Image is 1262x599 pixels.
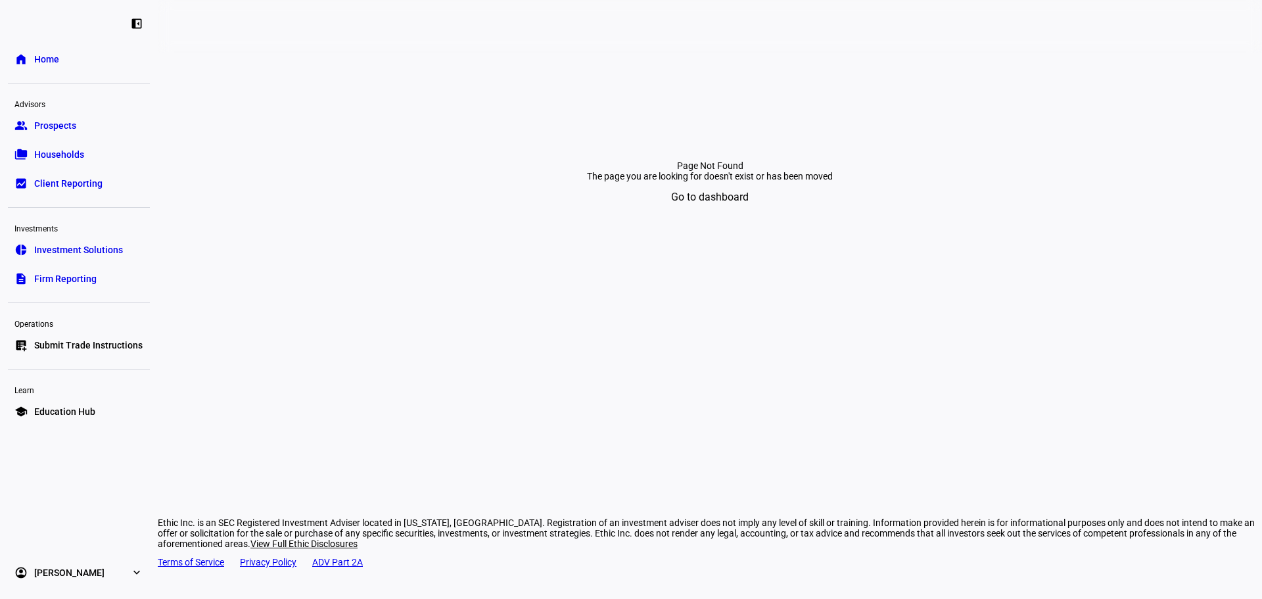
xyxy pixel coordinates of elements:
div: Page Not Found [174,160,1246,171]
eth-mat-symbol: group [14,119,28,132]
a: Terms of Service [158,557,224,567]
span: [PERSON_NAME] [34,566,105,579]
eth-mat-symbol: pie_chart [14,243,28,256]
span: Submit Trade Instructions [34,339,143,352]
span: Firm Reporting [34,272,97,285]
eth-mat-symbol: account_circle [14,566,28,579]
span: Investment Solutions [34,243,123,256]
eth-mat-symbol: bid_landscape [14,177,28,190]
div: Operations [8,314,150,332]
div: Learn [8,380,150,398]
div: Advisors [8,94,150,112]
span: Go to dashboard [671,181,749,213]
eth-mat-symbol: home [14,53,28,66]
button: Go to dashboard [653,181,767,213]
span: Education Hub [34,405,95,418]
span: Prospects [34,119,76,132]
a: groupProspects [8,112,150,139]
eth-mat-symbol: folder_copy [14,148,28,161]
span: Households [34,148,84,161]
span: Client Reporting [34,177,103,190]
a: ADV Part 2A [312,557,363,567]
span: Home [34,53,59,66]
span: View Full Ethic Disclosures [250,539,358,549]
a: Privacy Policy [240,557,296,567]
div: The page you are looking for doesn't exist or has been moved [442,171,978,181]
div: Ethic Inc. is an SEC Registered Investment Adviser located in [US_STATE], [GEOGRAPHIC_DATA]. Regi... [158,517,1262,549]
div: Investments [8,218,150,237]
eth-mat-symbol: expand_more [130,566,143,579]
a: homeHome [8,46,150,72]
a: bid_landscapeClient Reporting [8,170,150,197]
a: descriptionFirm Reporting [8,266,150,292]
eth-mat-symbol: list_alt_add [14,339,28,352]
eth-mat-symbol: description [14,272,28,285]
a: folder_copyHouseholds [8,141,150,168]
a: pie_chartInvestment Solutions [8,237,150,263]
eth-mat-symbol: school [14,405,28,418]
eth-mat-symbol: left_panel_close [130,17,143,30]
